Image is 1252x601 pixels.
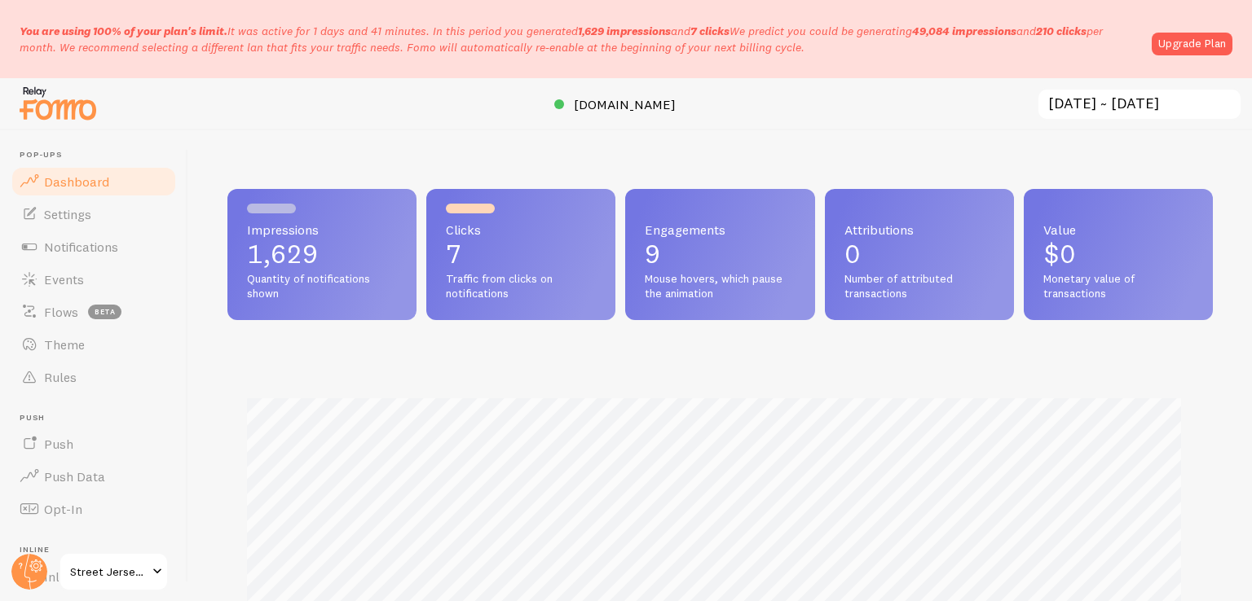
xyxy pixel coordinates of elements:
span: Inline [20,545,178,555]
span: Rules [44,369,77,385]
span: Attributions [844,223,994,236]
p: 0 [844,241,994,267]
span: Push [20,413,178,423]
span: Pop-ups [20,150,178,160]
span: Engagements [645,223,795,236]
a: Street Jersey ⚽️ [59,552,169,591]
span: Opt-In [44,501,82,517]
span: Push Data [44,468,105,485]
span: You are using 100% of your plan's limit. [20,24,227,38]
span: Monetary value of transactions [1043,272,1193,300]
a: Theme [10,328,178,361]
span: and [578,24,730,38]
span: Impressions [247,223,397,236]
p: 9 [645,241,795,267]
span: Push [44,436,73,452]
b: 7 clicks [690,24,730,38]
a: Opt-In [10,493,178,525]
span: Mouse hovers, which pause the animation [645,272,795,300]
img: fomo-relay-logo-orange.svg [17,82,99,124]
a: Rules [10,361,178,393]
a: Push Data [10,460,178,493]
span: and [912,24,1087,38]
a: Notifications [10,230,178,263]
a: Events [10,263,178,296]
p: It was active for 1 days and 41 minutes. In this period you generated We predict you could be gen... [20,23,1142,55]
a: Dashboard [10,165,178,198]
span: Number of attributed transactions [844,272,994,300]
span: Traffic from clicks on notifications [446,272,596,300]
span: Dashboard [44,173,109,190]
a: Settings [10,198,178,230]
span: $0 [1043,238,1076,270]
span: Flows [44,304,78,320]
span: Value [1043,223,1193,236]
p: 1,629 [247,241,397,267]
span: Settings [44,206,91,222]
p: 7 [446,241,596,267]
a: Push [10,428,178,460]
a: Flows beta [10,296,178,328]
span: Events [44,271,84,287]
a: Upgrade Plan [1152,33,1232,55]
span: Street Jersey ⚽️ [70,562,148,581]
span: Theme [44,336,85,353]
b: 1,629 impressions [578,24,671,38]
span: beta [88,305,121,319]
span: Notifications [44,239,118,255]
b: 210 clicks [1036,24,1087,38]
b: 49,084 impressions [912,24,1016,38]
span: Quantity of notifications shown [247,272,397,300]
span: Clicks [446,223,596,236]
